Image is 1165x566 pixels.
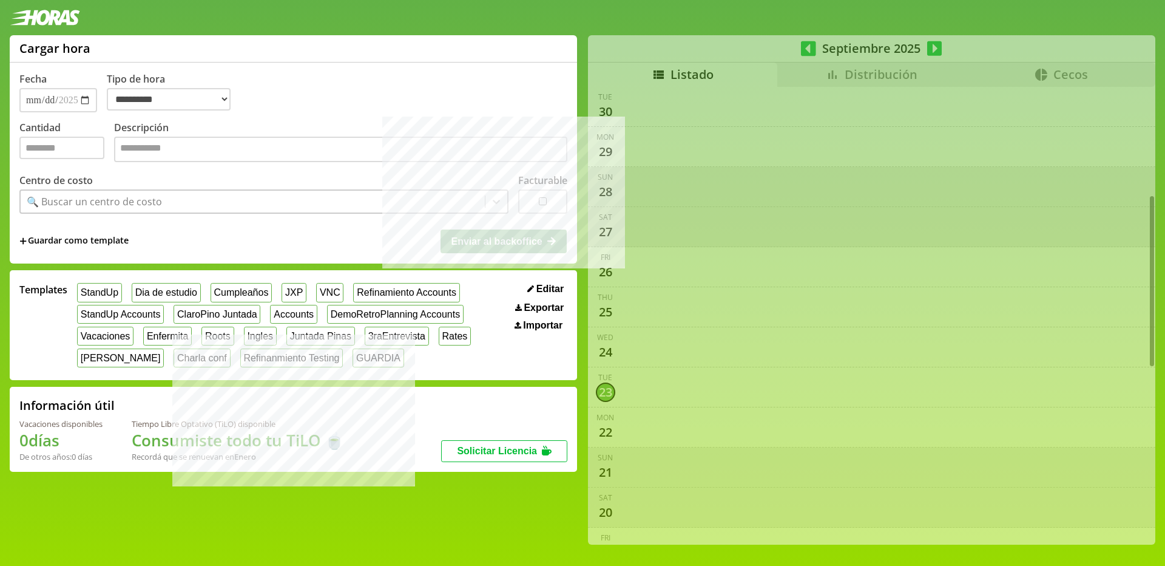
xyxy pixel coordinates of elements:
[353,349,404,367] button: GUARDIA
[77,349,164,367] button: [PERSON_NAME]
[524,283,567,295] button: Editar
[270,305,317,324] button: Accounts
[132,418,344,429] div: Tiempo Libre Optativo (TiLO) disponible
[286,327,355,346] button: Juntada Pinas
[19,283,67,296] span: Templates
[132,283,201,302] button: Dia de estudio
[19,40,90,56] h1: Cargar hora
[19,451,103,462] div: De otros años: 0 días
[19,397,115,414] h2: Información útil
[234,451,256,462] b: Enero
[327,305,464,324] button: DemoRetroPlanning Accounts
[19,234,129,248] span: +Guardar como template
[524,302,564,313] span: Exportar
[523,320,562,331] span: Importar
[132,429,344,451] h1: Consumiste todo tu TiLO 🍵
[19,429,103,451] h1: 0 días
[201,327,234,346] button: Roots
[365,327,429,346] button: 3raEntrevista
[114,137,567,162] textarea: Descripción
[512,302,567,314] button: Exportar
[19,234,27,248] span: +
[240,349,343,367] button: Refinanmiento Testing
[282,283,306,302] button: JXP
[19,174,93,187] label: Centro de costo
[439,327,471,346] button: Rates
[19,418,103,429] div: Vacaciones disponibles
[114,121,567,165] label: Descripción
[77,327,133,346] button: Vacaciones
[19,121,114,165] label: Cantidad
[107,88,231,111] select: Tipo de hora
[536,284,564,295] span: Editar
[19,137,104,159] input: Cantidad
[174,349,230,367] button: Charla conf
[143,327,192,346] button: Enfermita
[27,195,162,208] div: 🔍 Buscar un centro de costo
[77,283,122,302] button: StandUp
[107,72,240,112] label: Tipo de hora
[10,10,80,26] img: logotipo
[441,440,567,462] button: Solicitar Licencia
[353,283,459,302] button: Refinamiento Accounts
[244,327,277,346] button: Ingles
[132,451,344,462] div: Recordá que se renuevan en
[316,283,343,302] button: VNC
[457,446,537,456] span: Solicitar Licencia
[174,305,260,324] button: ClaroPino Juntada
[77,305,164,324] button: StandUp Accounts
[19,72,47,86] label: Fecha
[211,283,272,302] button: Cumpleaños
[518,174,567,187] label: Facturable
